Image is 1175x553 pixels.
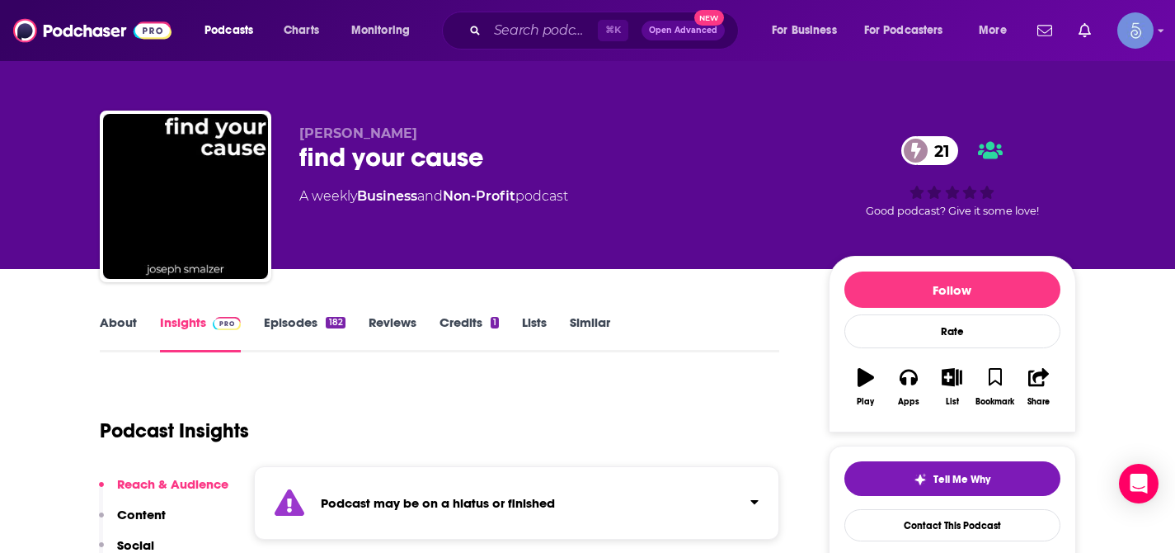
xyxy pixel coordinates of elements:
[642,21,725,40] button: Open AdvancedNew
[443,188,515,204] a: Non-Profit
[458,12,754,50] div: Search podcasts, credits, & more...
[100,314,137,352] a: About
[844,272,1060,308] button: Follow
[351,19,410,42] span: Monitoring
[357,188,417,204] a: Business
[321,495,555,511] strong: Podcast may be on a hiatus or finished
[570,314,610,352] a: Similar
[103,114,268,279] img: find your cause
[857,397,874,407] div: Play
[204,19,253,42] span: Podcasts
[918,136,958,165] span: 21
[1119,464,1159,503] div: Open Intercom Messenger
[160,314,242,352] a: InsightsPodchaser Pro
[99,476,228,507] button: Reach & Audience
[864,19,943,42] span: For Podcasters
[491,317,499,328] div: 1
[213,317,242,330] img: Podchaser Pro
[844,461,1060,496] button: tell me why sparkleTell Me Why
[933,473,990,486] span: Tell Me Why
[99,507,166,537] button: Content
[967,17,1027,44] button: open menu
[1031,17,1059,45] a: Show notifications dropdown
[369,314,416,352] a: Reviews
[522,314,547,352] a: Lists
[829,125,1076,228] div: 21Good podcast? Give it some love!
[117,507,166,522] p: Content
[946,397,959,407] div: List
[844,509,1060,541] a: Contact This Podcast
[439,314,499,352] a: Credits1
[598,20,628,41] span: ⌘ K
[898,397,919,407] div: Apps
[866,205,1039,217] span: Good podcast? Give it some love!
[975,397,1014,407] div: Bookmark
[299,187,568,206] div: A weekly podcast
[326,317,345,328] div: 182
[1027,397,1050,407] div: Share
[1117,12,1154,49] span: Logged in as Spiral5-G1
[340,17,431,44] button: open menu
[914,473,927,486] img: tell me why sparkle
[1017,357,1060,417] button: Share
[1117,12,1154,49] img: User Profile
[853,17,967,44] button: open menu
[117,476,228,492] p: Reach & Audience
[760,17,858,44] button: open menu
[254,466,780,540] section: Click to expand status details
[930,357,973,417] button: List
[772,19,837,42] span: For Business
[694,10,724,26] span: New
[844,314,1060,348] div: Rate
[193,17,275,44] button: open menu
[299,125,417,141] span: [PERSON_NAME]
[844,357,887,417] button: Play
[901,136,958,165] a: 21
[1072,17,1097,45] a: Show notifications dropdown
[887,357,930,417] button: Apps
[417,188,443,204] span: and
[649,26,717,35] span: Open Advanced
[273,17,329,44] a: Charts
[1117,12,1154,49] button: Show profile menu
[117,537,154,553] p: Social
[100,418,249,443] h1: Podcast Insights
[974,357,1017,417] button: Bookmark
[13,15,172,46] img: Podchaser - Follow, Share and Rate Podcasts
[264,314,345,352] a: Episodes182
[979,19,1007,42] span: More
[487,17,598,44] input: Search podcasts, credits, & more...
[284,19,319,42] span: Charts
